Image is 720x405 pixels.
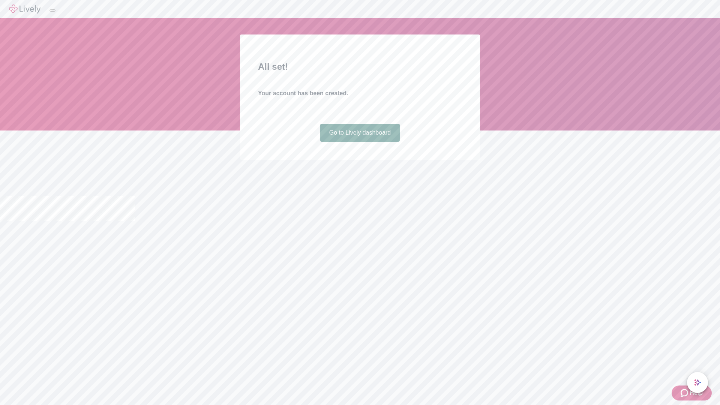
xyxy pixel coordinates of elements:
[258,89,462,98] h4: Your account has been created.
[681,388,690,397] svg: Zendesk support icon
[258,60,462,73] h2: All set!
[687,372,708,393] button: chat
[320,124,400,142] a: Go to Lively dashboard
[9,4,40,13] img: Lively
[49,9,55,12] button: Log out
[694,379,701,386] svg: Lively AI Assistant
[690,388,703,397] span: Help
[672,385,712,400] button: Zendesk support iconHelp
